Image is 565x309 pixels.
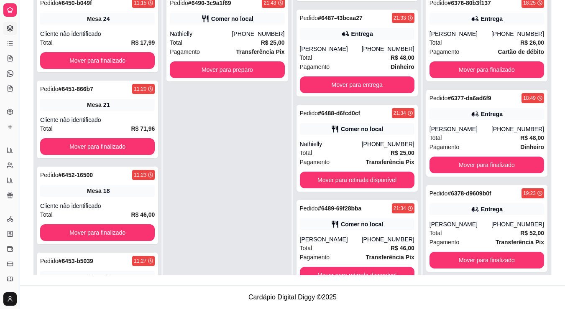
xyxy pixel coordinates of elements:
div: [PERSON_NAME] [430,220,491,228]
strong: R$ 52,00 [520,230,544,236]
div: Comer no local [211,15,253,23]
button: Mover para finalizado [40,224,155,241]
div: [PHONE_NUMBER] [362,235,414,243]
span: Pedido [300,15,318,21]
span: Total [430,228,442,238]
span: Pedido [430,190,448,197]
span: Total [40,210,53,219]
button: Mover para finalizado [40,138,155,155]
div: [PERSON_NAME] [300,235,362,243]
div: 21:34 [394,110,406,117]
span: Pagamento [300,253,330,262]
span: Pagamento [300,62,330,71]
span: Pedido [300,110,318,117]
span: Pagamento [430,47,460,56]
button: Mover para finalizado [430,157,544,173]
strong: R$ 26,00 [520,39,544,46]
span: Total [430,133,442,142]
div: 21 [103,101,110,109]
div: Entrega [481,15,503,23]
span: Total [430,38,442,47]
div: Entrega [481,110,503,118]
strong: Dinheiro [391,63,414,70]
strong: R$ 48,00 [391,54,414,61]
div: [PHONE_NUMBER] [232,30,284,38]
span: Mesa [87,273,102,281]
span: Pagamento [430,238,460,247]
span: Mesa [87,101,102,109]
span: Total [40,38,53,47]
strong: Transferência Pix [236,48,285,55]
button: Mover para finalizado [40,52,155,69]
div: Entrega [481,205,503,213]
div: 21:33 [394,15,406,21]
span: Total [300,53,312,62]
strong: # 6378-d9609b0f [447,190,491,197]
button: Mover para entrega [300,76,414,93]
strong: Transferência Pix [366,254,414,261]
span: Pedido [300,205,318,212]
div: 11:27 [134,258,146,264]
div: [PERSON_NAME] [430,30,491,38]
strong: # 6452-16500 [59,172,93,178]
strong: Transferência Pix [366,159,414,165]
strong: # 6489-69f28bba [318,205,361,212]
div: 11:23 [134,172,146,178]
div: [PHONE_NUMBER] [491,220,544,228]
div: 19:23 [523,190,536,197]
button: Mover para retirada disponível [300,172,414,188]
div: [PHONE_NUMBER] [362,45,414,53]
strong: Transferência Pix [496,239,544,246]
strong: R$ 46,00 [131,211,155,218]
div: Nathielly [300,140,362,148]
div: Comer no local [341,220,383,228]
div: Cliente não identificado [40,30,155,38]
div: 18:49 [523,95,536,101]
span: Pedido [40,258,59,264]
div: Entrega [351,30,373,38]
strong: R$ 25,00 [391,149,414,156]
span: Total [300,243,312,253]
strong: # 6487-43bcaa27 [318,15,363,21]
span: Pagamento [170,47,200,56]
button: Mover para preparo [170,61,284,78]
span: Pagamento [430,142,460,152]
strong: # 6451-866b7 [59,86,93,92]
span: Total [40,124,53,133]
span: Total [300,148,312,157]
span: Pagamento [300,157,330,167]
div: [PHONE_NUMBER] [491,125,544,133]
span: Pedido [40,86,59,92]
div: 15 [103,273,110,281]
strong: R$ 71,96 [131,125,155,132]
strong: # 6377-da6ad6f9 [447,95,491,101]
div: [PERSON_NAME] [430,125,491,133]
span: Pedido [430,95,448,101]
div: Cliente não identificado [40,202,155,210]
button: Mover para finalizado [430,252,544,268]
div: [PERSON_NAME] [300,45,362,53]
strong: R$ 46,00 [391,245,414,251]
div: 18 [103,187,110,195]
button: Mover para finalizado [430,61,544,78]
span: Total [170,38,182,47]
strong: # 6453-b5039 [59,258,93,264]
div: Comer no local [341,125,383,133]
strong: Dinheiro [520,144,544,150]
div: 24 [103,15,110,23]
strong: # 6488-d6fcd0cf [318,110,360,117]
strong: R$ 17,99 [131,39,155,46]
span: Mesa [87,187,102,195]
div: Cliente não identificado [40,116,155,124]
span: Pedido [40,172,59,178]
span: Mesa [87,15,102,23]
strong: Cartão de débito [498,48,544,55]
strong: R$ 25,00 [261,39,285,46]
button: Mover para retirada disponível [300,267,414,284]
div: 11:20 [134,86,146,92]
div: 21:34 [394,205,406,212]
strong: R$ 48,00 [520,134,544,141]
div: [PHONE_NUMBER] [362,140,414,148]
footer: Cardápio Digital Diggy © 2025 [20,285,565,309]
div: Nathielly [170,30,232,38]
